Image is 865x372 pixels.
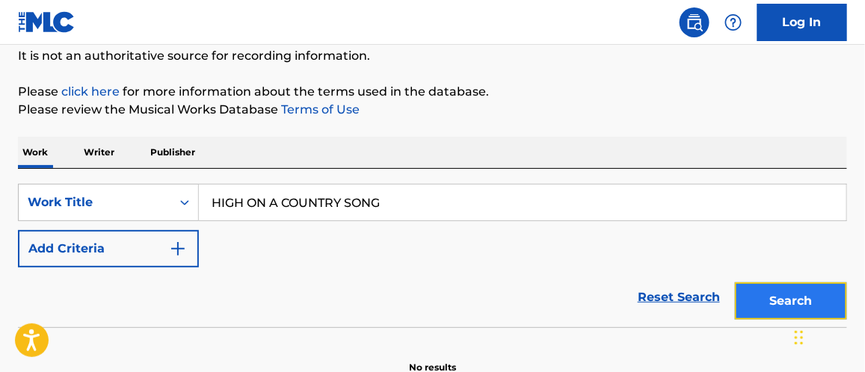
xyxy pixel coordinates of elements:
[18,230,199,267] button: Add Criteria
[169,240,187,258] img: 9d2ae6d4665cec9f34b9.svg
[680,7,709,37] a: Public Search
[18,184,847,327] form: Search Form
[790,300,865,372] iframe: Chat Widget
[18,47,847,65] p: It is not an authoritative source for recording information.
[18,137,52,168] p: Work
[278,102,360,117] a: Terms of Use
[735,282,847,320] button: Search
[686,13,704,31] img: search
[718,7,748,37] div: Help
[757,4,847,41] a: Log In
[79,137,119,168] p: Writer
[146,137,200,168] p: Publisher
[18,101,847,119] p: Please review the Musical Works Database
[18,83,847,101] p: Please for more information about the terms used in the database.
[18,11,76,33] img: MLC Logo
[724,13,742,31] img: help
[61,84,120,99] a: click here
[630,281,727,314] a: Reset Search
[28,193,162,211] div: Work Title
[795,315,804,360] div: Drag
